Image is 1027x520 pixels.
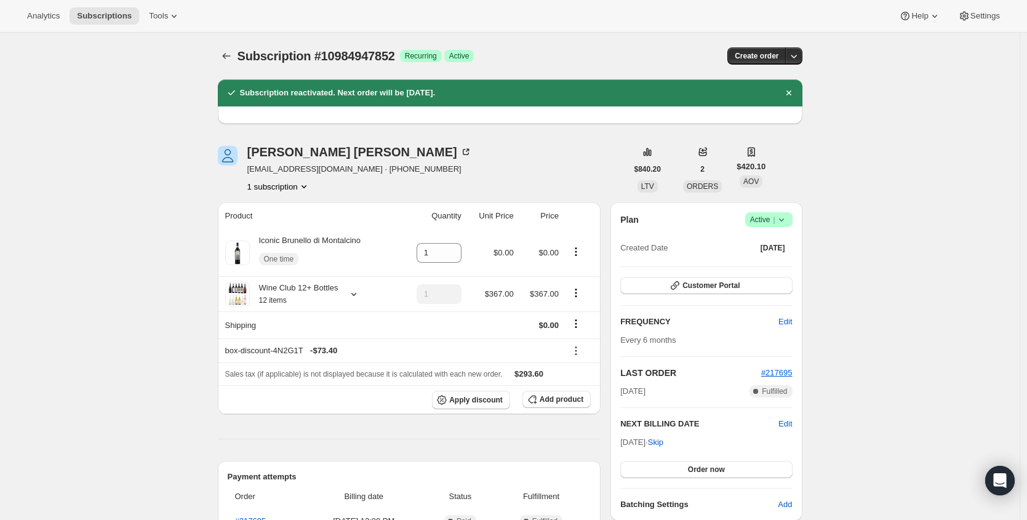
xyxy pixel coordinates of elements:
button: Product actions [566,286,586,300]
button: Tools [142,7,188,25]
span: [EMAIL_ADDRESS][DOMAIN_NAME] · [PHONE_NUMBER] [247,163,472,175]
button: Subscriptions [70,7,139,25]
span: Apply discount [449,395,503,405]
span: Fulfilled [762,386,787,396]
span: 2 [700,164,705,174]
button: Help [892,7,948,25]
button: #217695 [761,367,793,379]
span: Create order [735,51,778,61]
span: Active [449,51,470,61]
button: Shipping actions [566,317,586,330]
th: Product [218,202,400,230]
h2: Payment attempts [228,471,591,483]
span: $367.00 [485,289,514,298]
span: Subscription #10984947852 [238,49,395,63]
span: Status [429,490,492,503]
span: Every 6 months [620,335,676,345]
button: Product actions [566,245,586,258]
div: Wine Club 12+ Bottles [250,282,338,306]
button: Order now [620,461,792,478]
span: Settings [970,11,1000,21]
span: Created Date [620,242,668,254]
h2: Plan [620,214,639,226]
span: $420.10 [737,161,765,173]
button: [DATE] [753,239,793,257]
button: Create order [727,47,786,65]
h2: Subscription reactivated. Next order will be [DATE]. [240,87,436,99]
div: box-discount-4N2G1T [225,345,559,357]
th: Order [228,483,303,510]
th: Price [517,202,562,230]
span: | [773,215,775,225]
span: Fulfillment [499,490,583,503]
span: Billing date [306,490,422,503]
span: Tools [149,11,168,21]
span: $0.00 [538,321,559,330]
span: [DATE] [620,385,645,398]
button: Customer Portal [620,277,792,294]
span: Subscriptions [77,11,132,21]
button: Subscriptions [218,47,235,65]
span: Customer Portal [682,281,740,290]
th: Quantity [400,202,465,230]
button: Dismiss notification [780,84,797,102]
button: Add [770,495,799,514]
button: Edit [771,312,799,332]
button: $840.20 [627,161,668,178]
span: AOV [743,177,759,186]
button: Edit [778,418,792,430]
span: $293.60 [514,369,543,378]
span: [DATE] [761,243,785,253]
button: Skip [641,433,671,452]
span: Active [750,214,788,226]
button: Apply discount [432,391,510,409]
span: Skip [648,436,663,449]
div: Open Intercom Messenger [985,466,1015,495]
span: Help [911,11,928,21]
div: [PERSON_NAME] [PERSON_NAME] [247,146,472,158]
span: Sales tax (if applicable) is not displayed because it is calculated with each new order. [225,370,503,378]
th: Shipping [218,311,400,338]
span: One time [264,254,294,264]
span: $367.00 [530,289,559,298]
span: Add product [540,394,583,404]
button: 2 [693,161,712,178]
span: Edit [778,316,792,328]
th: Unit Price [465,202,517,230]
h2: LAST ORDER [620,367,761,379]
h2: NEXT BILLING DATE [620,418,778,430]
small: 12 items [259,296,287,305]
span: $840.20 [634,164,661,174]
button: Settings [951,7,1007,25]
span: Analytics [27,11,60,21]
span: [DATE] · [620,438,663,447]
span: Order now [688,465,725,474]
span: LTV [641,182,654,191]
span: Sherry Madl [218,146,238,166]
a: #217695 [761,368,793,377]
span: $0.00 [494,248,514,257]
span: - $73.40 [310,345,337,357]
span: ORDERS [687,182,718,191]
h2: FREQUENCY [620,316,778,328]
button: Add product [522,391,591,408]
div: Iconic Brunello di Montalcino [250,234,361,271]
span: Recurring [405,51,437,61]
span: Add [778,498,792,511]
button: Analytics [20,7,67,25]
h6: Batching Settings [620,498,778,511]
span: $0.00 [538,248,559,257]
button: Product actions [247,180,310,193]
